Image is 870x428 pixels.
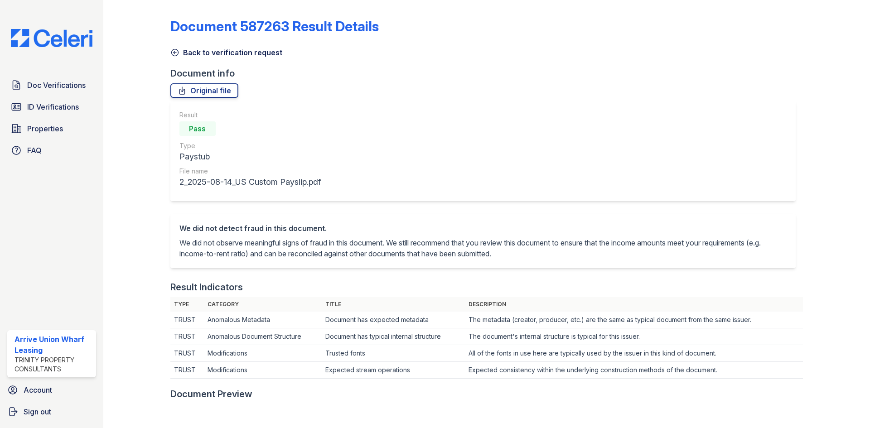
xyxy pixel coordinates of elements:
div: Pass [179,121,216,136]
div: Document info [170,67,803,80]
td: Anomalous Metadata [204,312,322,328]
td: Anomalous Document Structure [204,328,322,345]
span: Properties [27,123,63,134]
div: Arrive Union Wharf Leasing [14,334,92,356]
a: FAQ [7,141,96,159]
span: FAQ [27,145,42,156]
div: Result [179,111,321,120]
span: Sign out [24,406,51,417]
a: Account [4,381,100,399]
td: The metadata (creator, producer, etc.) are the same as typical document from the same issuer. [465,312,803,328]
div: File name [179,167,321,176]
div: Result Indicators [170,281,243,293]
a: Doc Verifications [7,76,96,94]
td: All of the fonts in use here are typically used by the issuer in this kind of document. [465,345,803,362]
a: Back to verification request [170,47,282,58]
p: We did not observe meaningful signs of fraud in this document. We still recommend that you review... [179,237,787,259]
td: TRUST [170,362,204,379]
td: Expected consistency within the underlying construction methods of the document. [465,362,803,379]
a: ID Verifications [7,98,96,116]
td: Trusted fonts [322,345,465,362]
span: ID Verifications [27,101,79,112]
a: Original file [170,83,238,98]
th: Type [170,297,204,312]
th: Category [204,297,322,312]
div: Document Preview [170,388,252,400]
th: Description [465,297,803,312]
a: Sign out [4,403,100,421]
td: Modifications [204,345,322,362]
div: Type [179,141,321,150]
span: Doc Verifications [27,80,86,91]
img: CE_Logo_Blue-a8612792a0a2168367f1c8372b55b34899dd931a85d93a1a3d3e32e68fde9ad4.png [4,29,100,47]
div: Paystub [179,150,321,163]
td: Modifications [204,362,322,379]
td: Expected stream operations [322,362,465,379]
a: Properties [7,120,96,138]
td: Document has typical internal structure [322,328,465,345]
td: TRUST [170,345,204,362]
td: The document's internal structure is typical for this issuer. [465,328,803,345]
td: TRUST [170,312,204,328]
div: 2_2025-08-14_US Custom Payslip.pdf [179,176,321,188]
td: Document has expected metadata [322,312,465,328]
div: Trinity Property Consultants [14,356,92,374]
th: Title [322,297,465,312]
a: Document 587263 Result Details [170,18,379,34]
td: TRUST [170,328,204,345]
div: We did not detect fraud in this document. [179,223,787,234]
span: Account [24,385,52,395]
